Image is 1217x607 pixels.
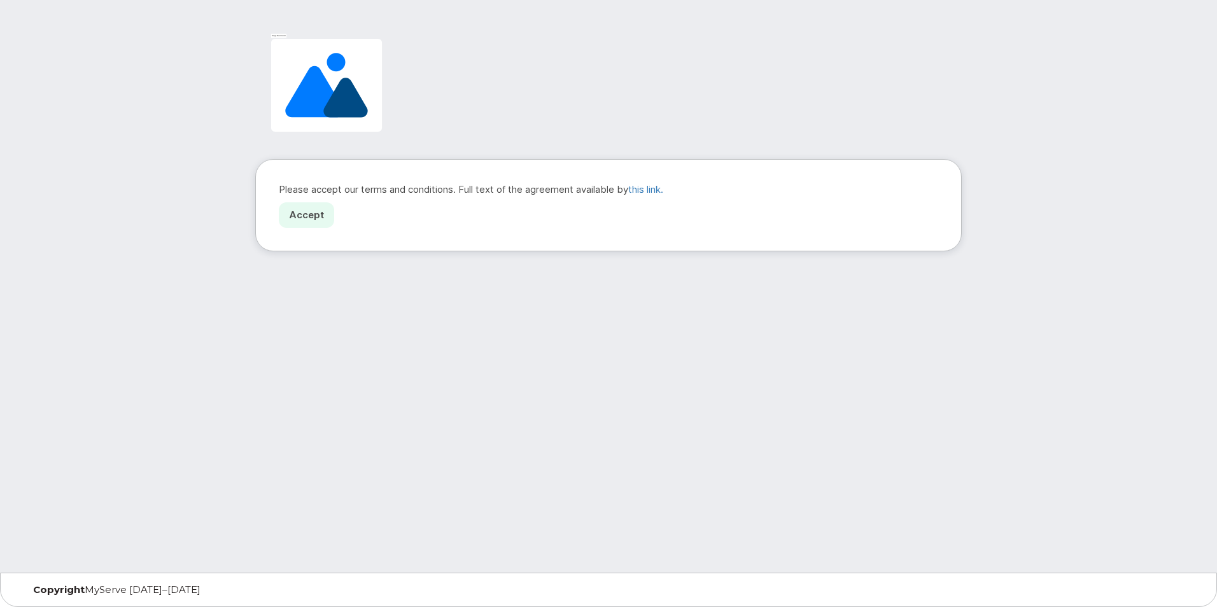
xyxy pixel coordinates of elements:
strong: Copyright [33,583,85,596]
a: this link. [628,183,663,195]
div: MyServe [DATE]–[DATE] [24,585,414,595]
p: Please accept our terms and conditions. Full text of the agreement available by [279,183,938,196]
img: Image placeholder [265,33,388,137]
a: Accept [279,202,334,228]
